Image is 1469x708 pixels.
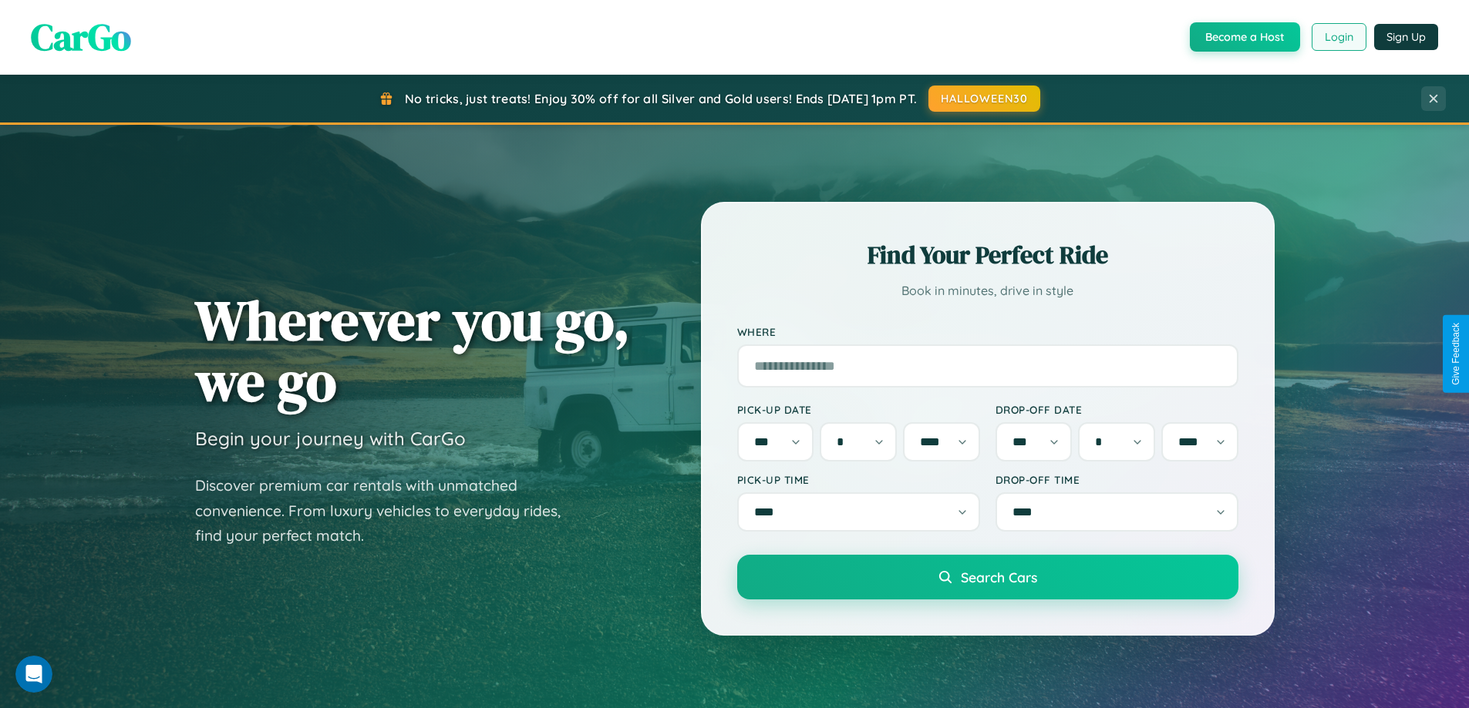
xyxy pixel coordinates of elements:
[1190,22,1300,52] button: Become a Host
[737,403,980,416] label: Pick-up Date
[1312,23,1366,51] button: Login
[1450,323,1461,385] div: Give Feedback
[195,427,466,450] h3: Begin your journey with CarGo
[928,86,1040,112] button: HALLOWEEN30
[405,91,917,106] span: No tricks, just treats! Enjoy 30% off for all Silver and Gold users! Ends [DATE] 1pm PT.
[1374,24,1438,50] button: Sign Up
[961,569,1037,586] span: Search Cars
[737,238,1238,272] h2: Find Your Perfect Ride
[737,325,1238,338] label: Where
[996,403,1238,416] label: Drop-off Date
[996,473,1238,486] label: Drop-off Time
[15,656,52,693] iframe: Intercom live chat
[737,280,1238,302] p: Book in minutes, drive in style
[737,473,980,486] label: Pick-up Time
[195,290,630,411] h1: Wherever you go, we go
[31,12,131,62] span: CarGo
[737,555,1238,599] button: Search Cars
[195,473,581,549] p: Discover premium car rentals with unmatched convenience. From luxury vehicles to everyday rides, ...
